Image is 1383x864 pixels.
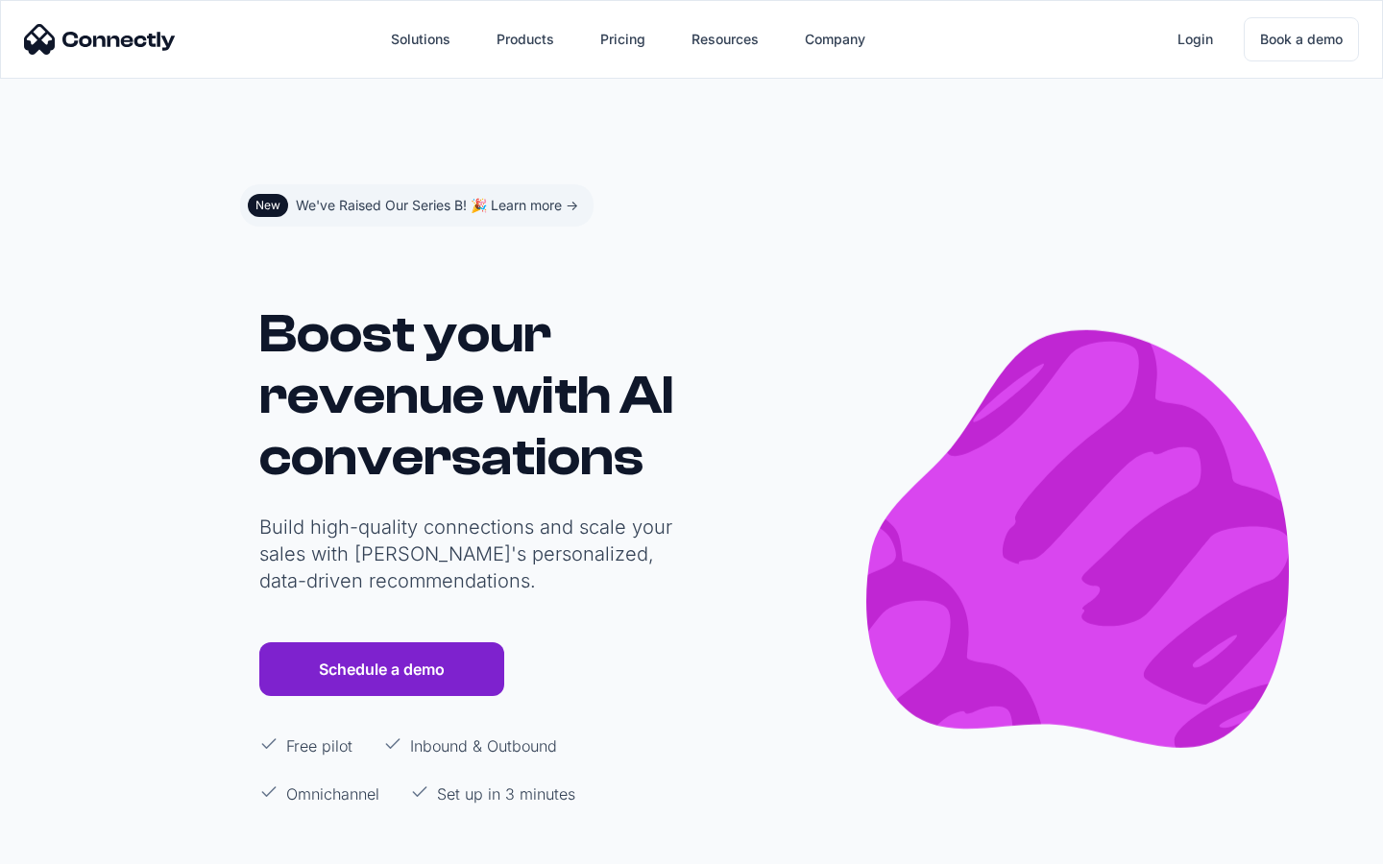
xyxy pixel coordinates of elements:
div: Resources [691,26,759,53]
p: Inbound & Outbound [410,734,557,757]
img: Connectly Logo [24,24,176,55]
p: Build high-quality connections and scale your sales with [PERSON_NAME]'s personalized, data-drive... [259,514,682,594]
div: Resources [676,16,774,62]
ul: Language list [38,830,115,857]
div: en [1121,27,1140,54]
div: Solutions [391,26,450,53]
div: en [1080,25,1154,54]
a: NewWe've Raised Our Series B! 🎉 Learn more -> [240,184,594,227]
a: Login [1162,16,1228,62]
div: Company [805,26,865,53]
div: Products [497,26,554,53]
p: Free pilot [286,734,352,757]
a: Schedule a demo [259,642,504,696]
p: Set up in 3 minutes [437,782,575,805]
div: Products [481,16,570,62]
div: Pricing [600,26,645,53]
a: Book a demo [1244,17,1359,61]
a: Pricing [585,16,661,62]
div: We've Raised Our Series B! 🎉 Learn more -> [296,192,578,219]
div: Login [1177,26,1213,53]
aside: Language selected: English [19,828,115,857]
div: Company [789,16,881,62]
p: Omnichannel [286,782,379,805]
h1: Boost your revenue with AI conversations [259,303,682,488]
div: Solutions [376,16,466,62]
div: New [255,198,280,213]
